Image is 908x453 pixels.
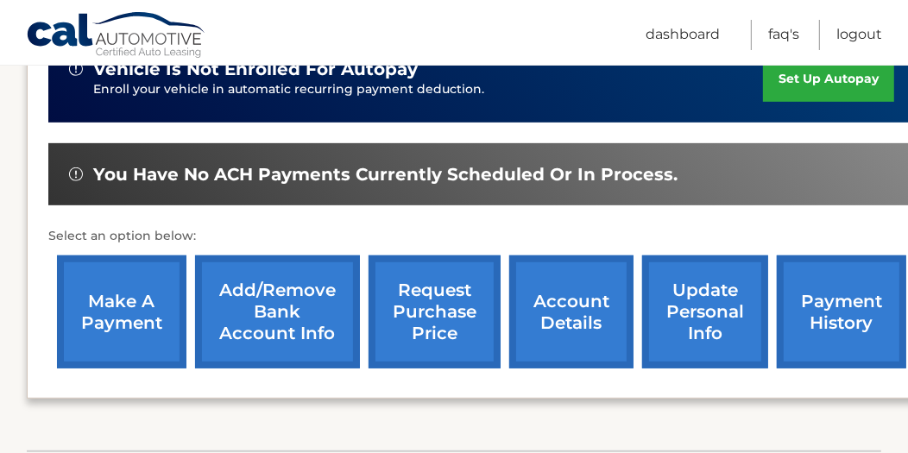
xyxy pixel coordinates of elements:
a: Logout [836,20,882,50]
a: update personal info [642,255,768,368]
a: FAQ's [768,20,799,50]
p: Enroll your vehicle in automatic recurring payment deduction. [93,80,763,99]
span: You have no ACH payments currently scheduled or in process. [93,164,678,186]
a: make a payment [57,255,186,368]
a: payment history [777,255,906,368]
span: vehicle is not enrolled for autopay [93,59,418,80]
a: Cal Automotive [26,11,207,61]
a: account details [509,255,634,368]
a: set up autopay [763,56,894,102]
img: alert-white.svg [69,167,83,181]
a: Add/Remove bank account info [195,255,360,368]
a: Dashboard [646,20,720,50]
img: alert-white.svg [69,62,83,76]
a: request purchase price [369,255,501,368]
